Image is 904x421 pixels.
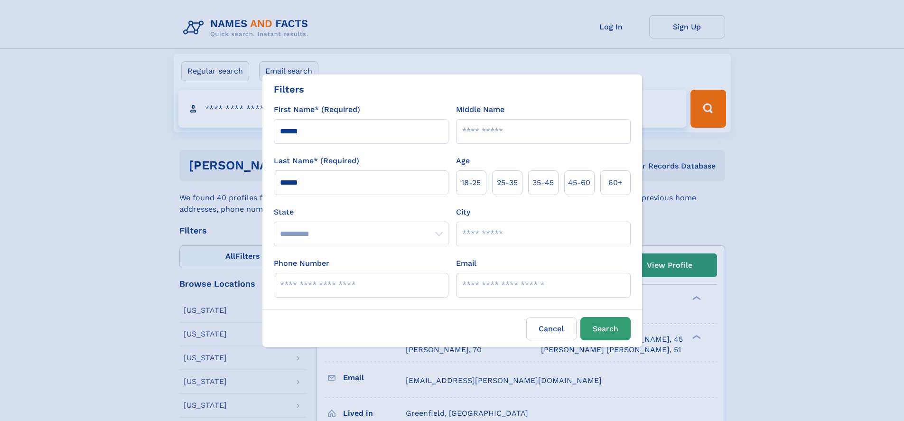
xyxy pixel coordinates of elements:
[274,104,360,115] label: First Name* (Required)
[526,317,577,340] label: Cancel
[608,177,623,188] span: 60+
[274,155,359,167] label: Last Name* (Required)
[580,317,631,340] button: Search
[456,104,504,115] label: Middle Name
[497,177,518,188] span: 25‑35
[274,258,329,269] label: Phone Number
[456,258,476,269] label: Email
[456,206,470,218] label: City
[532,177,554,188] span: 35‑45
[274,206,448,218] label: State
[461,177,481,188] span: 18‑25
[274,82,304,96] div: Filters
[568,177,590,188] span: 45‑60
[456,155,470,167] label: Age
